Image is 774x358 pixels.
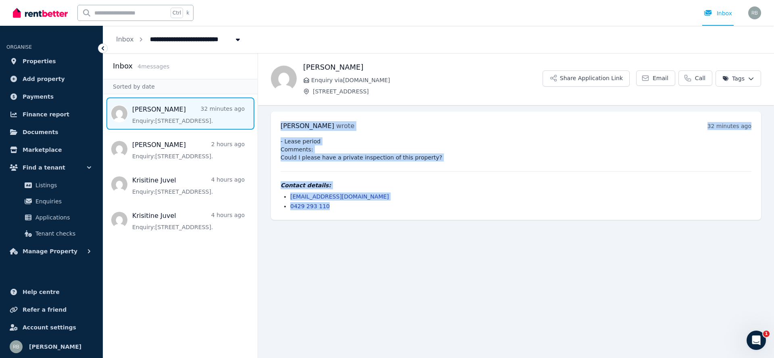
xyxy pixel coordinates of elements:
span: Enquiries [35,197,90,206]
a: Inbox [116,35,134,43]
span: Applications [35,213,90,222]
span: Properties [23,56,56,66]
h2: Inbox [113,60,133,72]
a: Email [636,70,675,86]
a: Account settings [6,319,96,335]
span: Add property [23,74,65,84]
a: Marketplace [6,142,96,158]
h4: Contact details: [281,181,751,189]
div: Sorted by date [103,79,258,94]
span: Help centre [23,287,60,297]
a: [PERSON_NAME]2 hours agoEnquiry:[STREET_ADDRESS]. [132,140,245,160]
a: Add property [6,71,96,87]
span: Account settings [23,323,76,332]
a: Documents [6,124,96,140]
span: Finance report [23,110,69,119]
a: Applications [10,209,93,226]
a: Krisitine Juvel4 hours agoEnquiry:[STREET_ADDRESS]. [132,211,245,231]
a: [EMAIL_ADDRESS][DOMAIN_NAME] [290,193,389,200]
a: Help centre [6,284,96,300]
span: [PERSON_NAME] [29,342,81,352]
a: 0429 293 110 [290,203,330,209]
a: Tenant checks [10,226,93,242]
img: Kristine [271,66,297,91]
span: Marketplace [23,145,62,155]
span: Manage Property [23,246,77,256]
span: 4 message s [137,63,169,70]
img: Raj Bala [748,6,761,19]
span: [STREET_ADDRESS] [313,87,543,95]
span: k [186,10,189,16]
a: Refer a friend [6,302,96,318]
button: Share Application Link [543,70,630,87]
a: Payments [6,89,96,105]
img: Raj Bala [10,340,23,353]
button: Tags [716,70,761,87]
a: Properties [6,53,96,69]
div: Inbox [704,9,732,17]
nav: Message list [103,94,258,239]
span: Tenant checks [35,229,90,238]
h1: [PERSON_NAME] [303,62,543,73]
button: Manage Property [6,243,96,259]
nav: Breadcrumb [103,26,255,53]
span: ORGANISE [6,44,32,50]
time: 32 minutes ago [707,123,751,129]
span: Email [653,74,668,82]
span: Payments [23,92,54,101]
button: Find a tenant [6,159,96,176]
a: [PERSON_NAME]32 minutes agoEnquiry:[STREET_ADDRESS]. [132,105,245,125]
a: Listings [10,177,93,193]
span: Refer a friend [23,305,67,315]
span: Ctrl [171,8,183,18]
iframe: Intercom live chat [747,331,766,350]
span: [PERSON_NAME] [281,122,334,130]
span: Enquiry via [DOMAIN_NAME] [311,76,543,84]
a: Call [678,70,712,86]
a: Enquiries [10,193,93,209]
a: Finance report [6,106,96,122]
span: wrote [336,122,354,130]
span: Call [695,74,705,82]
span: Find a tenant [23,163,65,172]
span: Documents [23,127,58,137]
img: RentBetter [13,7,68,19]
span: 1 [763,331,770,337]
span: Listings [35,180,90,190]
span: Tags [722,74,745,83]
a: Krisitine Juvel4 hours agoEnquiry:[STREET_ADDRESS]. [132,176,245,196]
pre: - Lease period Comments: Could I please have a private inspection of this property? [281,137,751,161]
